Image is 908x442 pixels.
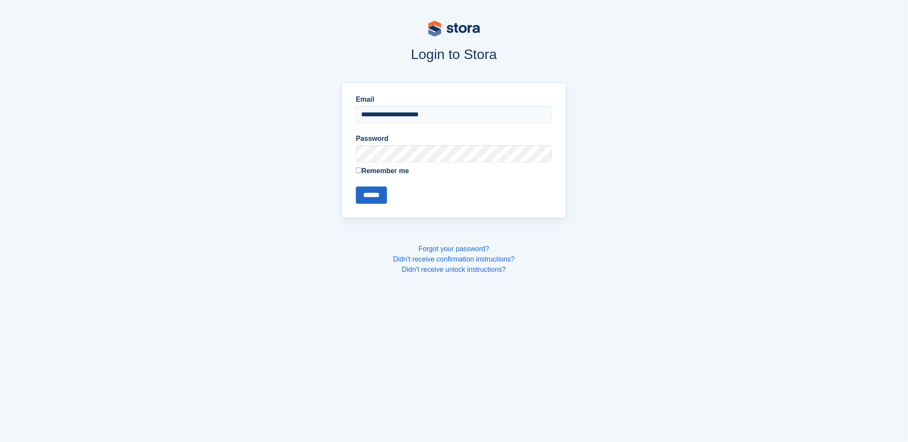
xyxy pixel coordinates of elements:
a: Forgot your password? [419,245,490,252]
input: Remember me [356,168,362,173]
a: Didn't receive unlock instructions? [402,266,506,273]
label: Email [356,94,552,105]
label: Remember me [356,166,552,176]
label: Password [356,134,552,144]
img: stora-logo-53a41332b3708ae10de48c4981b4e9114cc0af31d8433b30ea865607fb682f29.svg [428,21,480,37]
h1: Login to Stora [178,47,731,62]
a: Didn't receive confirmation instructions? [393,255,515,263]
